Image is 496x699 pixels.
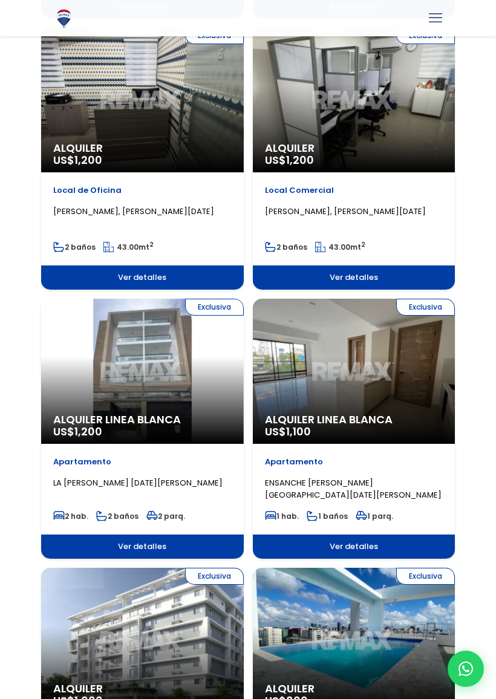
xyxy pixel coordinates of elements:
[185,299,244,316] span: Exclusiva
[265,424,311,439] span: US$
[53,683,232,695] span: Alquiler
[117,242,139,252] span: 43.00
[96,511,139,521] span: 2 baños
[41,535,244,559] span: Ver detalles
[253,535,455,559] span: Ver detalles
[53,511,88,521] span: 2 hab.
[149,240,154,249] sup: 2
[265,184,443,197] p: Local Comercial
[265,477,442,501] span: ENSANCHE [PERSON_NAME][GEOGRAPHIC_DATA][DATE][PERSON_NAME]
[41,27,244,290] a: Exclusiva Alquiler US$1,200 Local de Oficina [PERSON_NAME], [PERSON_NAME][DATE] 2 baños 43.00mt2 ...
[53,477,223,489] span: LA [PERSON_NAME] [DATE][PERSON_NAME]
[185,568,244,585] span: Exclusiva
[425,8,446,28] a: mobile menu
[265,152,314,167] span: US$
[74,424,102,439] span: 1,200
[53,184,232,197] p: Local de Oficina
[253,27,455,290] a: Exclusiva Alquiler US$1,200 Local Comercial [PERSON_NAME], [PERSON_NAME][DATE] 2 baños 43.00mt2 V...
[53,456,232,468] p: Apartamento
[315,242,365,252] span: mt
[328,242,350,252] span: 43.00
[53,152,102,167] span: US$
[286,152,314,167] span: 1,200
[146,511,185,521] span: 2 parq.
[103,242,154,252] span: mt
[396,568,455,585] span: Exclusiva
[265,142,443,154] span: Alquiler
[53,142,232,154] span: Alquiler
[253,299,455,559] a: Exclusiva Alquiler Linea Blanca US$1,100 Apartamento ENSANCHE [PERSON_NAME][GEOGRAPHIC_DATA][DATE...
[265,206,426,217] span: [PERSON_NAME], [PERSON_NAME][DATE]
[53,242,96,252] span: 2 baños
[307,511,348,521] span: 1 baños
[356,511,393,521] span: 1 parq.
[41,265,244,290] span: Ver detalles
[361,240,365,249] sup: 2
[265,242,307,252] span: 2 baños
[396,299,455,316] span: Exclusiva
[265,511,299,521] span: 1 hab.
[253,265,455,290] span: Ver detalles
[286,424,311,439] span: 1,100
[265,456,443,468] p: Apartamento
[53,414,232,426] span: Alquiler Linea Blanca
[265,414,443,426] span: Alquiler Linea Blanca
[53,424,102,439] span: US$
[53,206,214,217] span: [PERSON_NAME], [PERSON_NAME][DATE]
[265,683,443,695] span: Alquiler
[41,299,244,559] a: Exclusiva Alquiler Linea Blanca US$1,200 Apartamento LA [PERSON_NAME] [DATE][PERSON_NAME] 2 hab. ...
[53,8,74,29] img: Logo de REMAX
[74,152,102,167] span: 1,200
